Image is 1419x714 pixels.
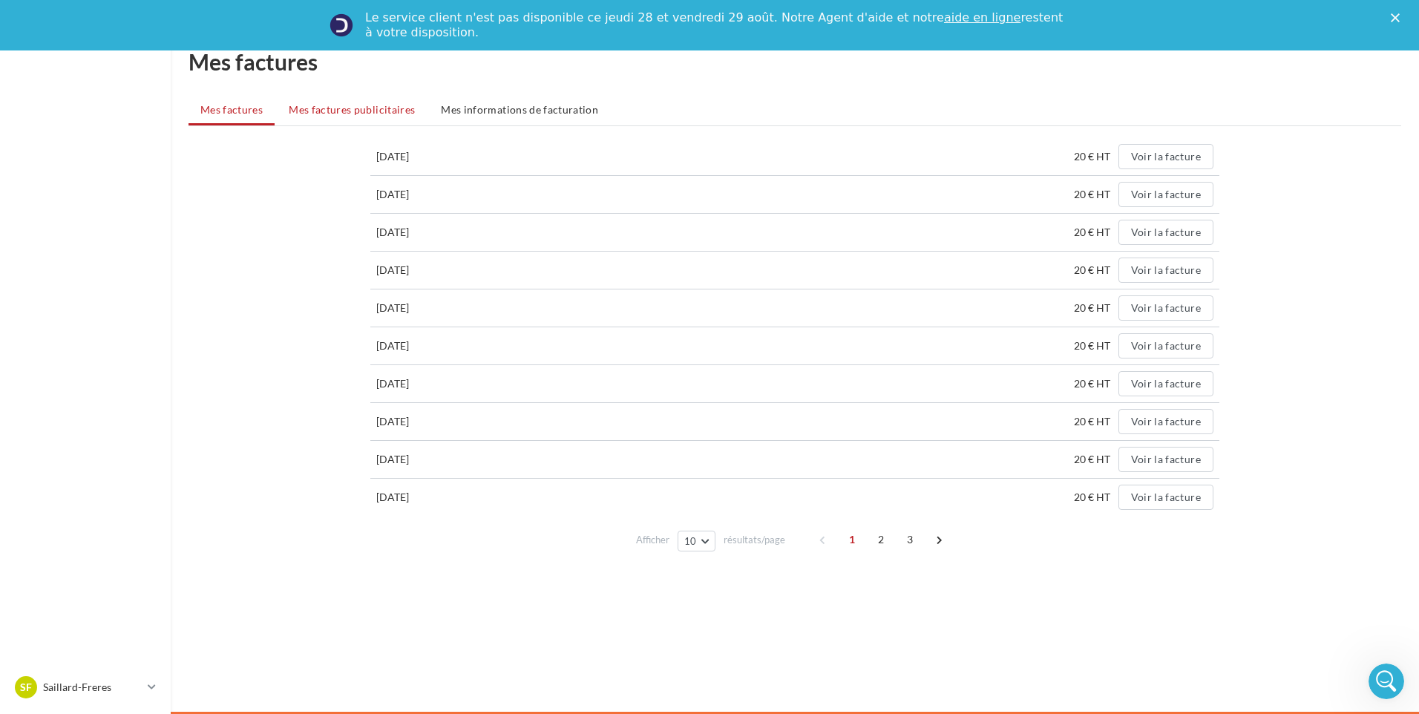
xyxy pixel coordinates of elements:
[1074,263,1116,276] span: 20 € HT
[869,528,893,551] span: 2
[1074,150,1116,163] span: 20 € HT
[289,103,415,116] span: Mes factures publicitaires
[636,533,669,547] span: Afficher
[1118,371,1213,396] button: Voir la facture
[1118,258,1213,283] button: Voir la facture
[370,441,548,479] td: [DATE]
[1118,182,1213,207] button: Voir la facture
[1074,377,1116,390] span: 20 € HT
[370,252,548,289] td: [DATE]
[1074,491,1116,503] span: 20 € HT
[944,10,1020,24] a: aide en ligne
[1369,664,1404,699] iframe: Intercom live chat
[370,365,548,403] td: [DATE]
[1118,333,1213,358] button: Voir la facture
[678,531,715,551] button: 10
[1074,415,1116,428] span: 20 € HT
[1391,13,1406,22] div: Fermer
[370,214,548,252] td: [DATE]
[370,479,548,517] td: [DATE]
[1118,485,1213,510] button: Voir la facture
[1074,339,1116,352] span: 20 € HT
[189,50,1401,73] h1: Mes factures
[724,533,785,547] span: résultats/page
[20,680,32,695] span: SF
[1118,409,1213,434] button: Voir la facture
[1118,295,1213,321] button: Voir la facture
[840,528,864,551] span: 1
[370,176,548,214] td: [DATE]
[12,673,159,701] a: SF Saillard-Freres
[441,103,598,116] span: Mes informations de facturation
[43,680,142,695] p: Saillard-Freres
[1074,453,1116,465] span: 20 € HT
[1118,144,1213,169] button: Voir la facture
[330,13,353,37] img: Profile image for Service-Client
[1118,220,1213,245] button: Voir la facture
[684,535,697,547] span: 10
[370,289,548,327] td: [DATE]
[370,403,548,441] td: [DATE]
[1074,226,1116,238] span: 20 € HT
[370,138,548,176] td: [DATE]
[370,327,548,365] td: [DATE]
[365,10,1066,40] div: Le service client n'est pas disponible ce jeudi 28 et vendredi 29 août. Notre Agent d'aide et not...
[1118,447,1213,472] button: Voir la facture
[1074,301,1116,314] span: 20 € HT
[1074,188,1116,200] span: 20 € HT
[898,528,922,551] span: 3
